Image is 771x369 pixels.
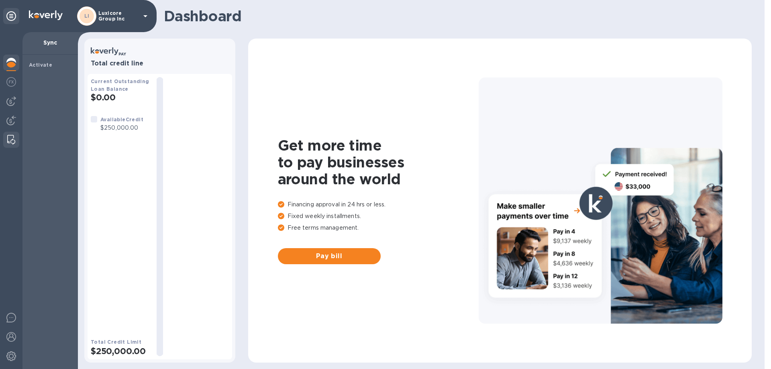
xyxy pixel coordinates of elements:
button: Pay bill [278,248,381,264]
p: Free terms management. [278,224,479,232]
b: Total Credit Limit [91,339,141,345]
h1: Dashboard [164,8,748,24]
b: Available Credit [100,116,143,122]
img: Logo [29,10,63,20]
p: Financing approval in 24 hrs or less. [278,200,479,209]
b: Activate [29,62,52,68]
h2: $250,000.00 [91,346,150,356]
p: $250,000.00 [100,124,143,132]
b: LI [84,13,90,19]
h1: Get more time to pay businesses around the world [278,137,479,188]
h2: $0.00 [91,92,150,102]
div: Pin categories [3,8,19,24]
p: Fixed weekly installments. [278,212,479,220]
p: Luxicore Group Inc [98,10,139,22]
p: Sync [29,39,71,47]
span: Pay bill [284,251,374,261]
h3: Total credit line [91,60,229,67]
img: Foreign exchange [6,77,16,87]
b: Current Outstanding Loan Balance [91,78,149,92]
